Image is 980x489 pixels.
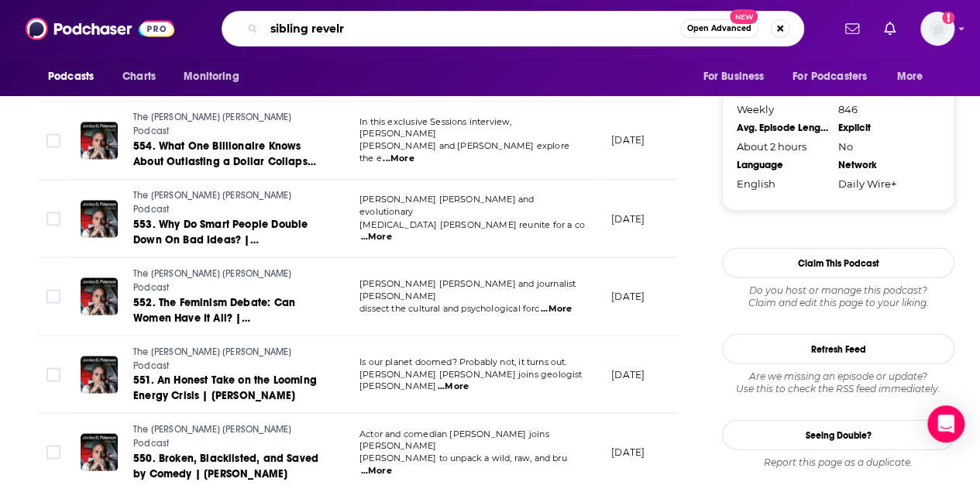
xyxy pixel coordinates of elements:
[722,284,954,309] div: Claim and edit this page to your liking.
[722,248,954,278] button: Claim This Podcast
[793,66,867,88] span: For Podcasters
[359,429,549,452] span: Actor and comedian [PERSON_NAME] joins [PERSON_NAME]
[722,334,954,364] button: Refresh Feed
[541,303,572,315] span: ...More
[737,122,828,134] div: Avg. Episode Length
[46,446,60,460] span: Toggle select row
[730,9,758,24] span: New
[927,405,965,443] div: Open Intercom Messenger
[133,423,319,450] a: The [PERSON_NAME] [PERSON_NAME] Podcast
[782,62,889,91] button: open menu
[361,231,392,243] span: ...More
[133,268,291,293] span: The [PERSON_NAME] [PERSON_NAME] Podcast
[438,381,469,393] span: ...More
[133,139,319,170] a: 554. What One Billionaire Knows About Outlasting a Dollar Collapse | [PERSON_NAME]
[737,103,828,115] div: Weekly
[133,112,319,139] a: The [PERSON_NAME] [PERSON_NAME] Podcast
[222,11,804,46] div: Search podcasts, credits, & more...
[133,296,295,340] span: 552. The Feminism Debate: Can Women Have It All? | [PERSON_NAME]
[46,212,60,226] span: Toggle select row
[359,278,576,301] span: [PERSON_NAME] [PERSON_NAME] and journalist [PERSON_NAME]
[133,451,319,482] a: 550. Broken, Blacklisted, and Saved by Comedy | [PERSON_NAME]
[692,62,783,91] button: open menu
[133,267,319,294] a: The [PERSON_NAME] [PERSON_NAME] Podcast
[361,465,392,477] span: ...More
[133,374,317,402] span: 551. An Honest Take on the Looming Energy Crisis | [PERSON_NAME]
[133,217,319,248] a: 553. Why Do Smart People Double Down On Bad Ideas? | [PERSON_NAME]
[611,446,645,459] p: [DATE]
[133,218,308,262] span: 553. Why Do Smart People Double Down On Bad Ideas? | [PERSON_NAME]
[737,177,828,190] div: English
[133,190,319,217] a: The [PERSON_NAME] [PERSON_NAME] Podcast
[359,195,534,218] span: [PERSON_NAME] [PERSON_NAME] and evolutionary
[722,456,954,469] div: Report this page as a duplicate.
[680,19,758,38] button: Open AdvancedNew
[48,66,94,88] span: Podcasts
[920,12,954,46] span: Logged in as SarahCBreivogel
[359,117,511,140] span: In this exclusive Sessions interview, [PERSON_NAME]
[611,290,645,303] p: [DATE]
[703,66,764,88] span: For Business
[359,369,582,392] span: [PERSON_NAME] [PERSON_NAME] joins geologist [PERSON_NAME]
[920,12,954,46] img: User Profile
[722,420,954,450] a: Seeing Double?
[838,159,930,171] div: Network
[838,177,930,190] div: Daily Wire+
[112,62,165,91] a: Charts
[611,134,645,147] p: [DATE]
[838,103,930,115] div: 846
[920,12,954,46] button: Show profile menu
[264,16,680,41] input: Search podcasts, credits, & more...
[184,66,239,88] span: Monitoring
[133,452,318,480] span: 550. Broken, Blacklisted, and Saved by Comedy | [PERSON_NAME]
[46,290,60,304] span: Toggle select row
[897,66,923,88] span: More
[26,14,174,43] img: Podchaser - Follow, Share and Rate Podcasts
[687,25,751,33] span: Open Advanced
[886,62,943,91] button: open menu
[838,140,930,153] div: No
[133,346,291,371] span: The [PERSON_NAME] [PERSON_NAME] Podcast
[737,140,828,153] div: About 2 hours
[942,12,954,24] svg: Add a profile image
[122,66,156,88] span: Charts
[359,303,539,314] span: dissect the cultural and psychological forc
[838,122,930,134] div: Explicit
[133,346,319,373] a: The [PERSON_NAME] [PERSON_NAME] Podcast
[133,373,319,404] a: 551. An Honest Take on the Looming Energy Crisis | [PERSON_NAME]
[46,134,60,148] span: Toggle select row
[133,140,316,184] span: 554. What One Billionaire Knows About Outlasting a Dollar Collapse | [PERSON_NAME]
[359,356,566,367] span: Is our planet doomed? Probably not, it turns out.
[737,159,828,171] div: Language
[722,284,954,297] span: Do you host or manage this podcast?
[722,370,954,395] div: Are we missing an episode or update? Use this to check the RSS feed immediately.
[359,453,567,463] span: [PERSON_NAME] to unpack a wild, raw, and bru
[37,62,114,91] button: open menu
[133,424,291,449] span: The [PERSON_NAME] [PERSON_NAME] Podcast
[383,153,414,166] span: ...More
[611,368,645,381] p: [DATE]
[46,368,60,382] span: Toggle select row
[133,295,319,326] a: 552. The Feminism Debate: Can Women Have It All? | [PERSON_NAME]
[133,191,291,215] span: The [PERSON_NAME] [PERSON_NAME] Podcast
[359,219,585,230] span: [MEDICAL_DATA] [PERSON_NAME] reunite for a co
[839,15,865,42] a: Show notifications dropdown
[359,141,569,164] span: [PERSON_NAME] and [PERSON_NAME] explore the e
[611,212,645,226] p: [DATE]
[173,62,259,91] button: open menu
[878,15,902,42] a: Show notifications dropdown
[133,112,291,137] span: The [PERSON_NAME] [PERSON_NAME] Podcast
